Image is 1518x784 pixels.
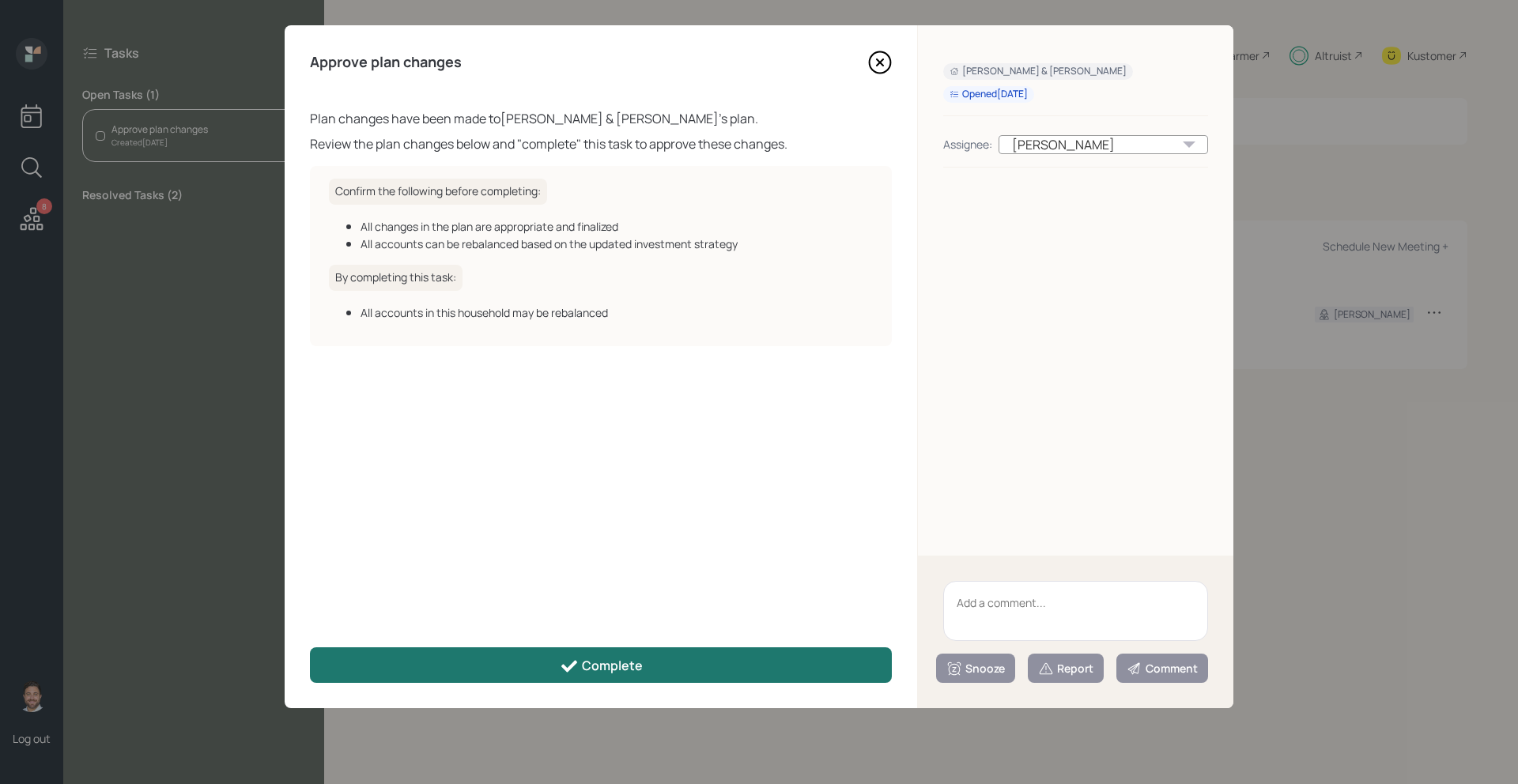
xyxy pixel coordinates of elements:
[310,134,892,153] div: Review the plan changes below and "complete" this task to approve these changes.
[361,304,873,321] div: All accounts in this household may be rebalanced
[1038,661,1093,677] div: Report
[310,647,892,683] button: Complete
[329,265,463,291] h6: By completing this task:
[310,54,462,71] h4: Approve plan changes
[329,179,547,205] h6: Confirm the following before completing:
[936,654,1015,683] button: Snooze
[361,218,873,235] div: All changes in the plan are appropriate and finalized
[950,88,1028,101] div: Opened [DATE]
[310,109,892,128] div: Plan changes have been made to [PERSON_NAME] & [PERSON_NAME] 's plan.
[943,136,992,153] div: Assignee:
[999,135,1208,154] div: [PERSON_NAME]
[946,661,1005,677] div: Snooze
[1028,654,1104,683] button: Report
[950,65,1127,78] div: [PERSON_NAME] & [PERSON_NAME]
[1116,654,1208,683] button: Comment
[1127,661,1198,677] div: Comment
[361,236,873,252] div: All accounts can be rebalanced based on the updated investment strategy
[560,657,643,676] div: Complete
